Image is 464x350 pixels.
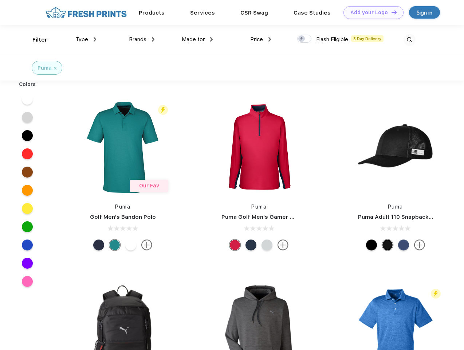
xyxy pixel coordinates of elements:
[125,240,136,250] div: Bright White
[13,81,42,88] div: Colors
[210,37,213,42] img: dropdown.png
[141,240,152,250] img: more.svg
[211,99,307,196] img: func=resize&h=266
[221,214,337,220] a: Puma Golf Men's Gamer Golf Quarter-Zip
[182,36,205,43] span: Made for
[38,64,52,72] div: Puma
[351,35,384,42] span: 5 Day Delivery
[366,240,377,250] div: Pma Blk Pma Blk
[268,37,271,42] img: dropdown.png
[129,36,146,43] span: Brands
[158,105,168,115] img: flash_active_toggle.svg
[43,6,129,19] img: fo%20logo%202.webp
[251,204,267,210] a: Puma
[115,204,130,210] a: Puma
[152,37,154,42] img: dropdown.png
[74,99,171,196] img: func=resize&h=266
[431,289,441,299] img: flash_active_toggle.svg
[190,9,215,16] a: Services
[139,183,159,188] span: Our Fav
[32,36,47,44] div: Filter
[398,240,409,250] div: Peacoat Qut Shd
[278,240,288,250] img: more.svg
[139,9,165,16] a: Products
[262,240,272,250] div: High Rise
[350,9,388,16] div: Add your Logo
[316,36,348,43] span: Flash Eligible
[388,204,403,210] a: Puma
[347,99,444,196] img: func=resize&h=266
[414,240,425,250] img: more.svg
[250,36,263,43] span: Price
[109,240,120,250] div: Green Lagoon
[54,67,56,70] img: filter_cancel.svg
[245,240,256,250] div: Navy Blazer
[404,34,416,46] img: desktop_search.svg
[90,214,156,220] a: Golf Men's Bandon Polo
[392,10,397,14] img: DT
[229,240,240,250] div: Ski Patrol
[75,36,88,43] span: Type
[409,6,440,19] a: Sign in
[93,240,104,250] div: Navy Blazer
[382,240,393,250] div: Pma Blk with Pma Blk
[417,8,432,17] div: Sign in
[240,9,268,16] a: CSR Swag
[94,37,96,42] img: dropdown.png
